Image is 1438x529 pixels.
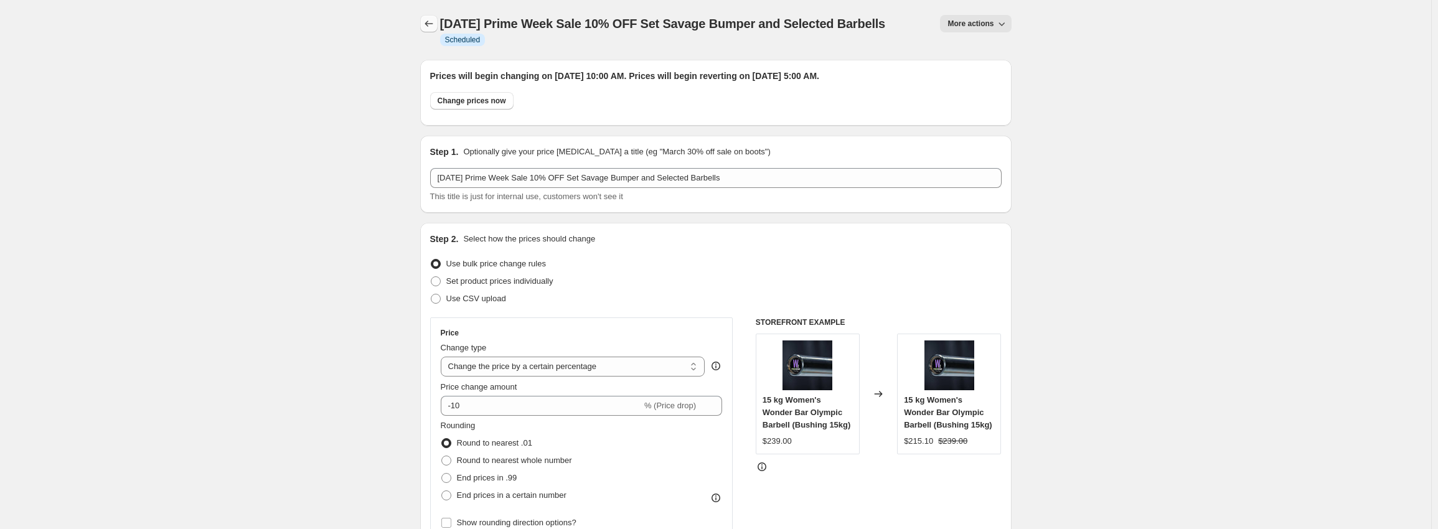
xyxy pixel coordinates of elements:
[430,233,459,245] h2: Step 2.
[457,456,572,465] span: Round to nearest whole number
[904,395,992,429] span: 15 kg Women's Wonder Bar Olympic Barbell (Bushing 15kg)
[441,396,642,416] input: -15
[904,435,933,447] div: $215.10
[430,70,1002,82] h2: Prices will begin changing on [DATE] 10:00 AM. Prices will begin reverting on [DATE] 5:00 AM.
[445,35,481,45] span: Scheduled
[457,438,532,447] span: Round to nearest .01
[446,259,546,268] span: Use bulk price change rules
[441,421,476,430] span: Rounding
[430,92,514,110] button: Change prices now
[441,328,459,338] h3: Price
[763,395,851,429] span: 15 kg Women's Wonder Bar Olympic Barbell (Bushing 15kg)
[438,96,506,106] span: Change prices now
[763,435,792,447] div: $239.00
[446,294,506,303] span: Use CSV upload
[938,435,967,447] strike: $239.00
[924,340,974,390] img: 15-kg-Women_s-Wonder-Bar-Olympic-Barbell-Fringe-Sport-106873295_80x.jpg
[940,15,1011,32] button: More actions
[446,276,553,286] span: Set product prices individually
[710,360,722,372] div: help
[457,518,576,527] span: Show rounding direction options?
[644,401,696,410] span: % (Price drop)
[441,382,517,391] span: Price change amount
[782,340,832,390] img: 15-kg-Women_s-Wonder-Bar-Olympic-Barbell-Fringe-Sport-106873295_80x.jpg
[440,17,886,30] span: [DATE] Prime Week Sale 10% OFF Set Savage Bumper and Selected Barbells
[430,168,1002,188] input: 30% off holiday sale
[430,146,459,158] h2: Step 1.
[463,146,770,158] p: Optionally give your price [MEDICAL_DATA] a title (eg "March 30% off sale on boots")
[756,317,1002,327] h6: STOREFRONT EXAMPLE
[457,490,566,500] span: End prices in a certain number
[420,15,438,32] button: Price change jobs
[463,233,595,245] p: Select how the prices should change
[430,192,623,201] span: This title is just for internal use, customers won't see it
[441,343,487,352] span: Change type
[457,473,517,482] span: End prices in .99
[947,19,994,29] span: More actions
